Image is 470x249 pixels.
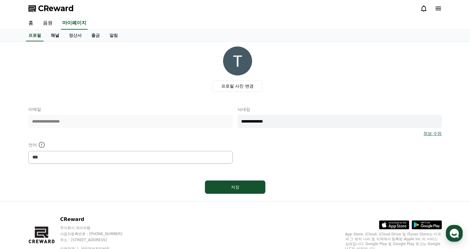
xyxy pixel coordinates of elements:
[55,201,63,206] span: 대화
[26,30,44,41] a: 프로필
[38,4,74,13] span: CReward
[205,180,265,194] button: 저장
[2,191,40,206] a: 홈
[105,30,123,41] a: 알림
[238,106,442,112] p: 닉네임
[86,30,105,41] a: 출금
[60,225,134,230] p: 주식회사 와이피랩
[60,216,134,223] p: CReward
[223,46,252,75] img: profile_image
[40,191,78,206] a: 대화
[28,106,233,112] p: 이메일
[64,30,86,41] a: 정산서
[60,238,134,242] p: 주소 : [STREET_ADDRESS]
[28,4,74,13] a: CReward
[38,17,57,30] a: 음원
[28,141,233,148] p: 언어
[217,184,253,190] div: 저장
[19,200,23,205] span: 홈
[24,17,38,30] a: 홈
[212,80,262,92] label: 프로필 사진 변경
[60,231,134,236] p: 사업자등록번호 : [PHONE_NUMBER]
[78,191,116,206] a: 설정
[46,30,64,41] a: 채널
[423,130,442,136] a: 정보 수정
[61,17,88,30] a: 마이페이지
[93,200,101,205] span: 설정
